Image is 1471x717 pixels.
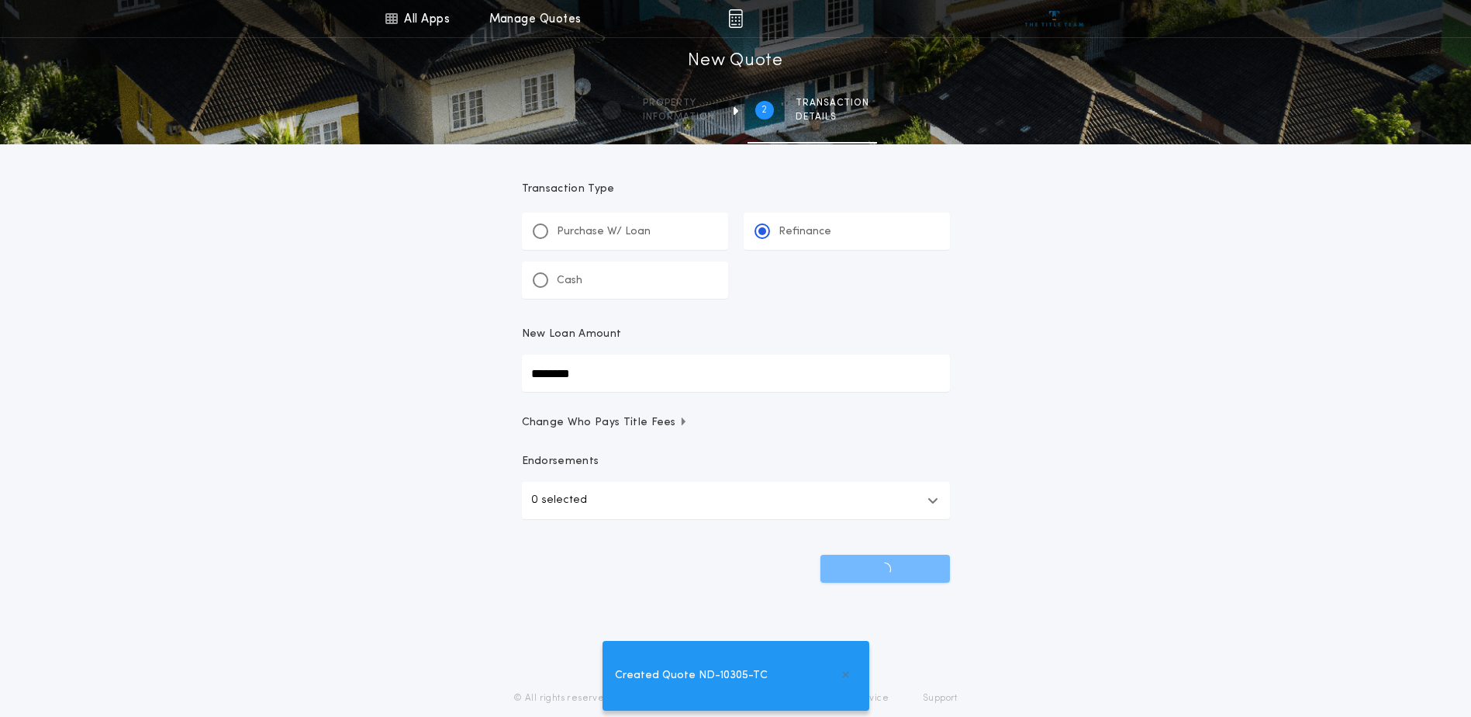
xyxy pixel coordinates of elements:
[643,97,715,109] span: Property
[1025,11,1083,26] img: vs-icon
[531,491,587,510] p: 0 selected
[615,667,768,684] span: Created Quote ND-10305-TC
[761,104,767,116] h2: 2
[522,355,950,392] input: New Loan Amount
[557,224,651,240] p: Purchase W/ Loan
[522,415,689,431] span: Change Who Pays Title Fees
[796,111,869,123] span: details
[522,482,950,519] button: 0 selected
[522,454,950,469] p: Endorsements
[796,97,869,109] span: Transaction
[688,49,782,74] h1: New Quote
[522,327,622,342] p: New Loan Amount
[643,111,715,123] span: information
[728,9,743,28] img: img
[557,273,582,289] p: Cash
[522,415,950,431] button: Change Who Pays Title Fees
[522,182,950,197] p: Transaction Type
[779,224,831,240] p: Refinance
